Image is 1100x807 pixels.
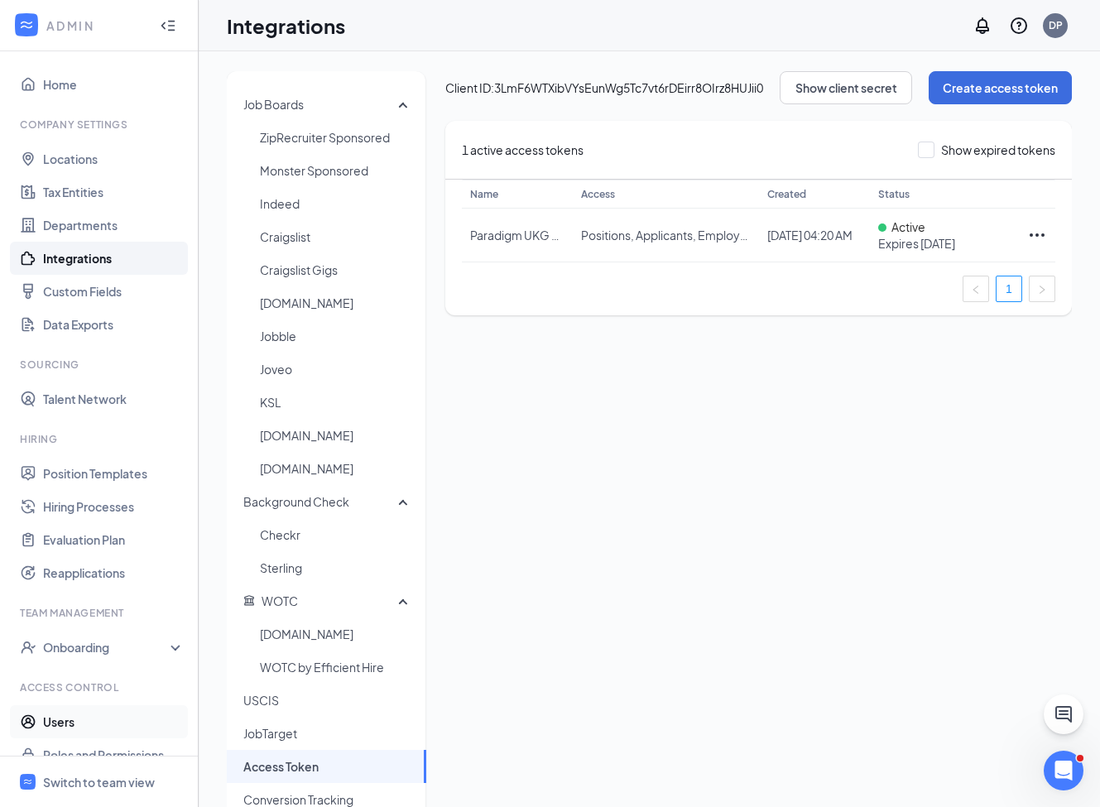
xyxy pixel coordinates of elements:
[971,285,981,295] span: left
[43,774,155,790] div: Switch to team view
[43,209,185,242] a: Departments
[43,142,185,175] a: Locations
[243,494,349,509] span: Background Check
[1037,285,1047,295] span: right
[462,180,573,209] th: Name
[462,142,584,158] span: 1 active access tokens
[20,639,36,656] svg: UserCheck
[243,594,255,606] svg: Government
[878,235,1010,252] span: Expires [DATE]
[243,750,413,783] span: Access Token
[1029,276,1055,302] button: right
[227,12,345,40] h1: Integrations
[573,180,758,209] th: Access
[43,308,185,341] a: Data Exports
[891,219,925,234] span: Active
[780,71,912,104] button: Show client secret
[260,551,413,584] span: Sterling
[160,17,176,34] svg: Collapse
[260,617,413,651] span: [DOMAIN_NAME]
[43,705,185,738] a: Users
[43,639,171,656] div: Onboarding
[445,79,780,96] span: Client ID: 3LmF6WTXibVYsEunWg5Tc7vt6rDEirr8OIrz8HUJii0
[20,680,181,694] div: Access control
[997,276,1021,301] a: 1
[260,220,413,253] span: Craigslist
[43,556,185,589] a: Reapplications
[260,319,413,353] span: Jobble
[262,593,298,608] span: WOTC
[43,490,185,523] a: Hiring Processes
[260,386,413,419] span: KSL
[462,209,573,262] td: Paradigm UKG CSV
[20,432,181,446] div: Hiring
[1044,751,1083,790] iframe: Intercom live chat
[973,16,992,36] svg: Notifications
[870,180,1018,209] th: Status
[260,353,413,386] span: Joveo
[996,276,1022,302] li: 1
[759,209,870,262] td: [DATE] 04:20 AM
[929,71,1072,104] button: Create access token
[43,242,185,275] a: Integrations
[43,523,185,556] a: Evaluation Plan
[43,738,185,771] a: Roles and Permissions
[1054,704,1074,724] svg: ChatActive
[260,154,413,187] span: Monster Sponsored
[43,457,185,490] a: Position Templates
[243,97,304,112] span: Job Boards
[1027,225,1047,245] svg: Ellipses
[20,606,181,620] div: Team Management
[260,121,413,154] span: ZipRecruiter Sponsored
[260,187,413,220] span: Indeed
[260,452,413,485] span: [DOMAIN_NAME]
[260,651,413,684] span: WOTC by Efficient Hire
[22,776,33,787] svg: WorkstreamLogo
[18,17,35,33] svg: WorkstreamLogo
[759,180,870,209] th: Created
[243,717,413,750] span: JobTarget
[1049,18,1063,32] div: DP
[963,276,989,302] li: Previous Page
[243,684,413,717] span: USCIS
[260,518,413,551] span: Checkr
[20,358,181,372] div: Sourcing
[1029,276,1055,302] li: Next Page
[46,17,145,34] div: ADMIN
[20,118,181,132] div: Company Settings
[43,68,185,101] a: Home
[43,275,185,308] a: Custom Fields
[1044,694,1083,734] button: ChatActive
[963,276,989,302] button: left
[43,175,185,209] a: Tax Entities
[581,228,987,243] span: Positions, Applicants, Employees, Team members, Locations, Departments
[1009,16,1029,36] svg: QuestionInfo
[260,253,413,286] span: Craigslist Gigs
[260,419,413,452] span: [DOMAIN_NAME]
[43,382,185,416] a: Talent Network
[260,286,413,319] span: [DOMAIN_NAME]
